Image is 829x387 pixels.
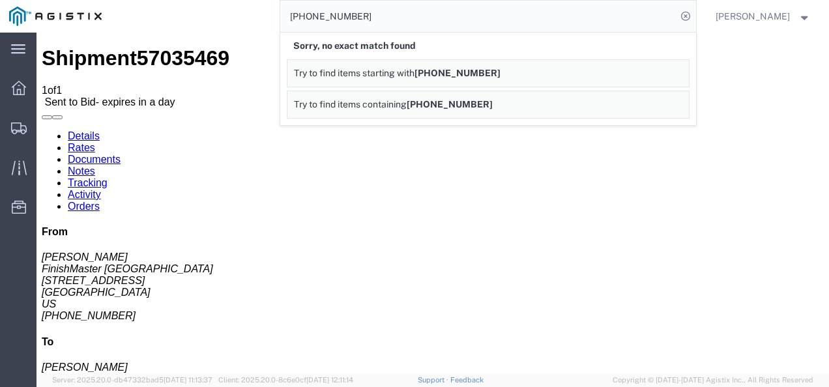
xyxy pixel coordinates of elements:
div: Sorry, no exact match found [287,33,690,59]
input: Search for shipment number, reference number [280,1,676,32]
span: Copyright © [DATE]-[DATE] Agistix Inc., All Rights Reserved [613,375,813,386]
h4: From [5,193,787,205]
span: Server: 2025.20.0-db47332bad5 [52,376,212,384]
span: Nathan Seeley [716,9,790,23]
span: [PHONE_NUMBER] [415,68,501,78]
span: - expires in a day [59,64,139,75]
a: Details [31,98,63,109]
a: Support [418,376,450,384]
button: [PERSON_NAME] [715,8,811,24]
span: Client: 2025.20.0-8c6e0cf [218,376,353,384]
a: Documents [31,121,84,132]
iframe: FS Legacy Container [36,33,829,373]
a: Orders [31,168,63,179]
span: US [5,266,20,277]
span: Try to find items containing [294,99,407,109]
span: Try to find items starting with [294,68,415,78]
span: [PHONE_NUMBER] [407,99,493,109]
button: Email shipment [5,83,16,87]
h4: To [5,304,787,315]
button: Add a note [16,83,26,87]
a: Activity [31,156,65,167]
a: Feedback [450,376,484,384]
a: Notes [31,133,59,144]
a: Rates [31,109,59,121]
address: [PERSON_NAME] FinishMaster [GEOGRAPHIC_DATA] [STREET_ADDRESS] [GEOGRAPHIC_DATA] [PHONE_NUMBER] [5,219,787,289]
span: [DATE] 11:13:37 [164,376,212,384]
span: [DATE] 12:11:14 [306,376,353,384]
a: Tracking [31,145,71,156]
img: logo [9,7,102,26]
